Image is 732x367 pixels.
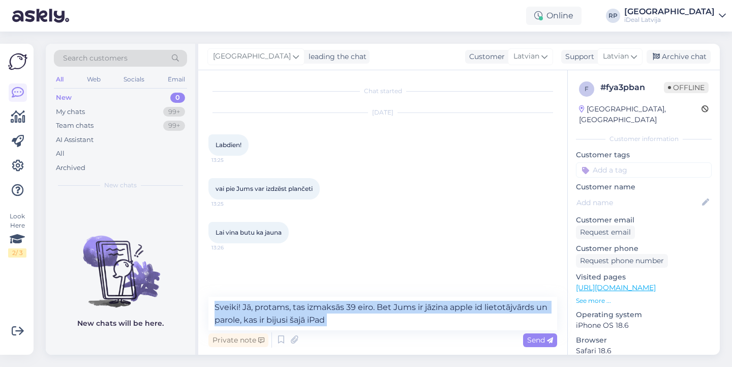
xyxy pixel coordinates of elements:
div: All [54,73,66,86]
span: Latvian [513,51,539,62]
div: Web [85,73,103,86]
div: RP [606,9,620,23]
div: [GEOGRAPHIC_DATA] [624,8,715,16]
p: See more ... [576,296,712,305]
img: Askly Logo [8,52,27,71]
span: Send [527,335,553,345]
img: No chats [46,217,195,309]
div: 99+ [163,107,185,117]
p: Visited pages [576,272,712,283]
span: Offline [664,82,709,93]
div: [DATE] [208,108,557,117]
div: Email [166,73,187,86]
span: 13:25 [211,200,250,208]
div: Online [526,7,582,25]
input: Add name [576,197,700,208]
div: 2 / 3 [8,248,26,258]
div: leading the chat [304,51,367,62]
div: New [56,93,72,103]
p: New chats will be here. [77,318,164,329]
span: New chats [104,181,137,190]
span: Search customers [63,53,128,64]
span: vai pie Jums var izdzēst plančeti [216,185,313,192]
textarea: Sveiki! Jā, protams, tas izmaksās 39 eiro. Bet Jums ir jāzina apple id lietotājvārds un parole, k... [208,297,557,330]
div: 0 [170,93,185,103]
span: [GEOGRAPHIC_DATA] [213,51,291,62]
span: Latvian [603,51,629,62]
div: Look Here [8,212,26,258]
span: 13:26 [211,244,250,251]
p: Customer phone [576,243,712,254]
span: Labdien! [216,141,241,149]
div: My chats [56,107,85,117]
a: [GEOGRAPHIC_DATA]iDeal Latvija [624,8,726,24]
p: Safari 18.6 [576,346,712,356]
div: Request email [576,225,635,239]
p: iPhone OS 18.6 [576,320,712,331]
a: [URL][DOMAIN_NAME] [576,283,656,292]
div: Request phone number [576,254,668,268]
div: AI Assistant [56,135,94,145]
span: f [585,85,589,93]
p: Browser [576,335,712,346]
div: Archived [56,163,85,173]
div: Archive chat [647,50,711,64]
p: Customer name [576,182,712,192]
div: [GEOGRAPHIC_DATA], [GEOGRAPHIC_DATA] [579,104,701,125]
div: Socials [121,73,146,86]
div: Customer information [576,134,712,144]
div: Private note [208,333,268,347]
div: 99+ [163,121,185,131]
div: iDeal Latvija [624,16,715,24]
p: Customer email [576,215,712,225]
div: Chat started [208,87,557,96]
div: Support [561,51,594,62]
span: Lai vina butu ka jauna [216,229,282,236]
div: Team chats [56,121,94,131]
div: All [56,149,65,159]
div: Customer [465,51,505,62]
span: 13:25 [211,156,250,164]
div: # fya3pban [600,81,664,94]
p: Operating system [576,309,712,320]
p: Customer tags [576,150,712,160]
input: Add a tag [576,162,712,178]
